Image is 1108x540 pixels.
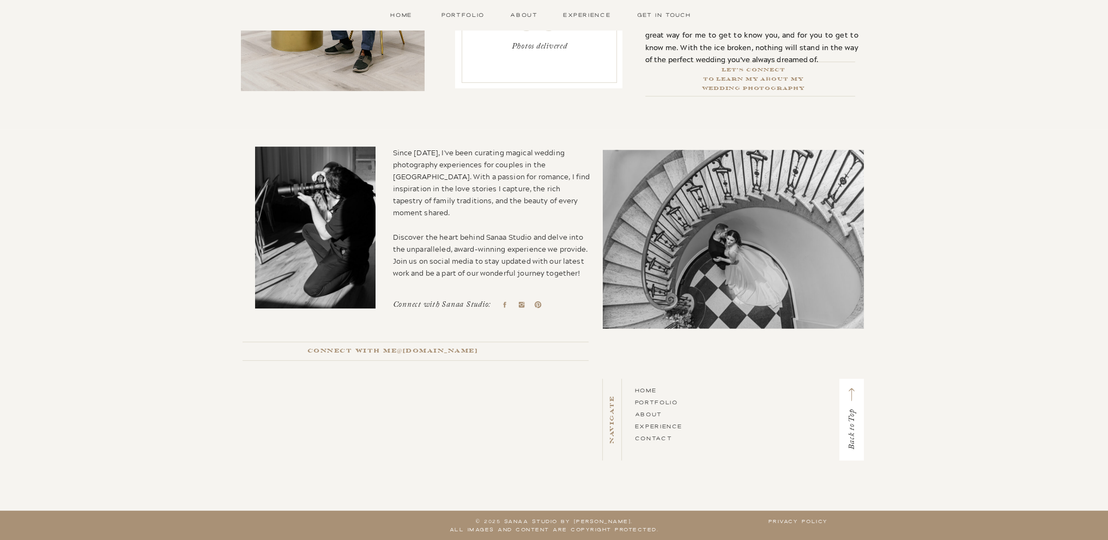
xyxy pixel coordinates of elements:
[635,398,678,406] a: Portfolio
[252,345,533,356] nav: Connect with me
[634,10,694,20] a: Get in Touch
[635,422,683,430] a: EXPERIENCE
[439,10,487,20] a: Portfolio
[635,386,657,394] a: Home
[635,410,662,418] a: About
[120,66,184,74] div: Keywords by Traffic
[393,147,591,289] p: Since [DATE], I've been curating magical wedding photography experiences for couples in the [GEOG...
[639,65,868,76] h2: Let's Connect To Learn my about my Wedding Photography
[393,299,497,310] h2: Connect with Sanaa Studio:
[108,65,117,74] img: tab_keywords_by_traffic_grey.svg
[31,17,53,26] div: v 4.0.25
[414,517,694,536] h3: © 2025 Sanaa Studio by [PERSON_NAME]. All images and content are copyright protected.
[384,10,419,20] a: Home
[28,28,120,37] div: Domain: [DOMAIN_NAME]
[768,518,828,525] a: Privacy Policy
[17,17,26,26] img: logo_orange.svg
[639,65,868,76] a: Let's ConnectTo Learn my about myWedding Photography
[635,384,692,469] h3: CONTACT
[17,28,26,37] img: website_grey.svg
[41,66,98,74] div: Domain Overview
[397,348,477,354] a: @[DOMAIN_NAME]
[29,65,38,74] img: tab_domain_overview_orange.svg
[607,379,617,460] nav: Navigate
[561,10,613,20] a: Experience
[491,41,589,65] h3: Photos delivered
[508,10,540,20] a: About
[846,392,857,450] a: Back to Top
